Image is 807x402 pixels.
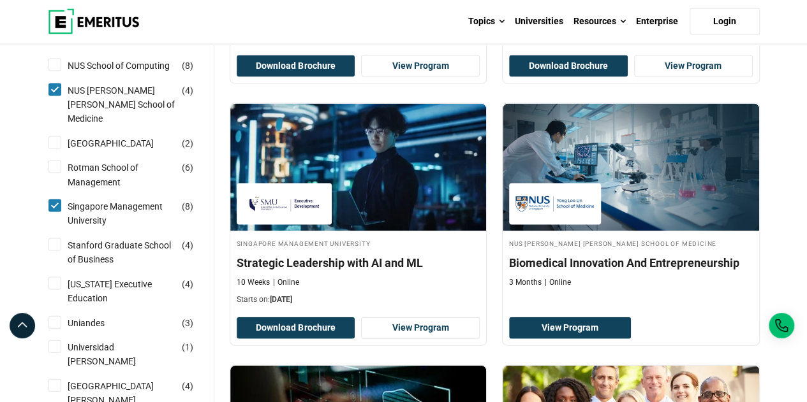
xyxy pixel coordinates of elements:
[68,340,202,369] a: Universidad [PERSON_NAME]
[68,59,195,73] a: NUS School of Computing
[68,161,202,189] a: Rotman School of Management
[185,201,190,212] span: 8
[237,238,480,248] h4: Singapore Management University
[68,199,202,228] a: Singapore Management University
[182,136,193,150] span: ( )
[185,279,190,289] span: 4
[182,277,193,291] span: ( )
[182,379,193,393] span: ( )
[503,104,759,231] img: Biomedical Innovation And Entrepreneurship | Online Healthcare Course
[68,277,202,306] a: [US_STATE] Executive Education
[273,277,299,288] p: Online
[361,317,480,339] a: View Program
[182,316,193,330] span: ( )
[237,277,270,288] p: 10 Weeks
[185,318,190,328] span: 3
[185,162,190,173] span: 6
[185,342,190,352] span: 1
[237,55,355,77] button: Download Brochure
[545,277,571,288] p: Online
[185,381,190,391] span: 4
[509,255,753,271] h4: Biomedical Innovation And Entrepreneurship
[515,190,595,219] img: NUS Yong Loo Lin School of Medicine
[230,104,487,231] img: Strategic Leadership with AI and ML | Online AI and Machine Learning Course
[185,138,190,148] span: 2
[68,238,202,267] a: Stanford Graduate School of Business
[270,295,292,304] span: [DATE]
[182,238,193,252] span: ( )
[182,59,193,73] span: ( )
[185,85,190,96] span: 4
[182,340,193,354] span: ( )
[68,83,202,126] a: NUS [PERSON_NAME] [PERSON_NAME] School of Medicine
[185,61,190,71] span: 8
[509,277,542,288] p: 3 Months
[182,83,193,97] span: ( )
[243,190,326,219] img: Singapore Management University
[68,316,130,330] a: Uniandes
[690,8,760,35] a: Login
[509,238,753,248] h4: NUS [PERSON_NAME] [PERSON_NAME] School of Medicine
[182,199,193,213] span: ( )
[361,55,480,77] a: View Program
[230,104,487,312] a: AI and Machine Learning Course by Singapore Management University - November 24, 2025 Singapore M...
[503,104,759,294] a: Healthcare Course by NUS Yong Loo Lin School of Medicine - NUS Yong Loo Lin School of Medicine NU...
[634,55,753,77] a: View Program
[237,294,480,305] p: Starts on:
[509,317,631,339] a: View Program
[237,255,480,271] h4: Strategic Leadership with AI and ML
[185,240,190,250] span: 4
[509,55,628,77] button: Download Brochure
[182,161,193,175] span: ( )
[68,136,179,150] a: [GEOGRAPHIC_DATA]
[237,317,355,339] button: Download Brochure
